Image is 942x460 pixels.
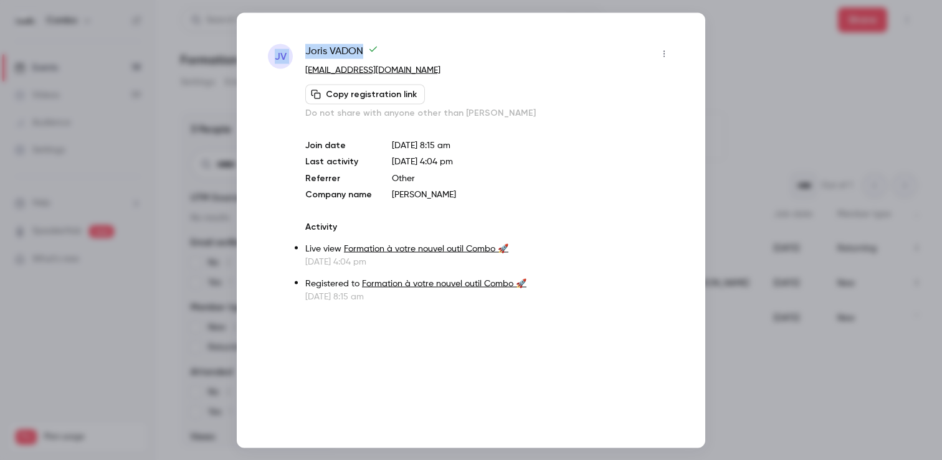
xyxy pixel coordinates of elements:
p: Other [392,172,674,184]
span: JV [275,49,287,63]
p: [DATE] 4:04 pm [305,255,674,268]
p: Join date [305,139,372,151]
a: Formation à votre nouvel outil Combo 🚀 [362,279,526,288]
p: [PERSON_NAME] [392,188,674,200]
p: Do not share with anyone other than [PERSON_NAME] [305,106,674,119]
p: Activity [305,220,674,233]
p: [DATE] 8:15 am [392,139,674,151]
button: Copy registration link [305,84,425,104]
a: Formation à votre nouvel outil Combo 🚀 [344,244,508,253]
span: Joris VADON [305,44,378,63]
p: Company name [305,188,372,200]
a: [EMAIL_ADDRESS][DOMAIN_NAME] [305,65,440,74]
p: Registered to [305,277,674,290]
span: [DATE] 4:04 pm [392,157,453,166]
p: Last activity [305,155,372,168]
p: Referrer [305,172,372,184]
p: Live view [305,242,674,255]
p: [DATE] 8:15 am [305,290,674,303]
